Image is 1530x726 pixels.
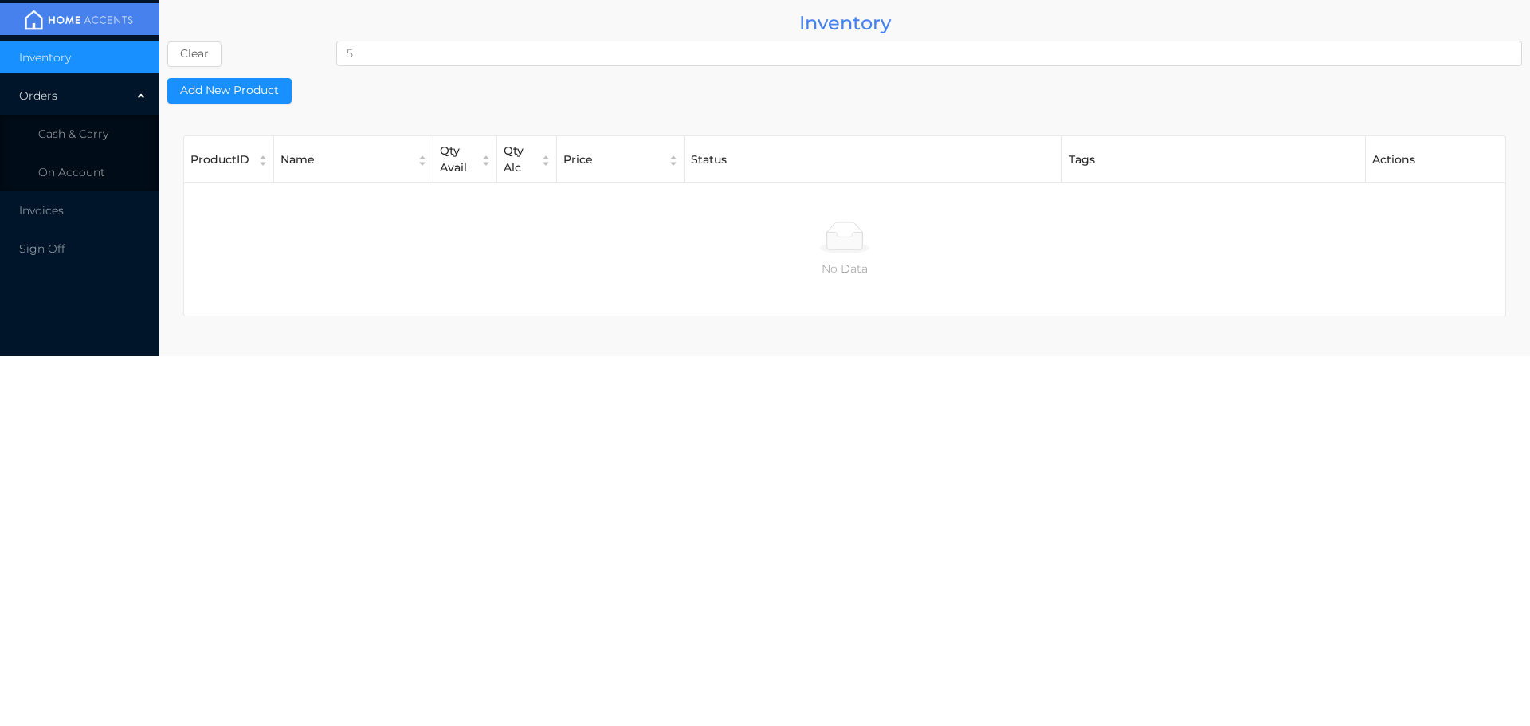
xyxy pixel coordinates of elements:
span: Cash & Carry [38,127,108,141]
span: Inventory [19,50,71,65]
div: Qty Avail [440,143,473,176]
input: Search... [336,41,1522,66]
div: Qty Alc [504,143,532,176]
img: mainBanner [19,8,139,32]
button: Add New Product [167,78,292,104]
div: Status [691,151,1055,168]
div: ProductID [190,151,249,168]
div: Inventory [167,8,1522,37]
i: icon: caret-up [669,153,679,156]
span: Sign Off [19,241,65,256]
i: icon: caret-up [541,153,551,156]
div: Sort [257,153,269,167]
span: On Account [38,165,105,179]
div: Sort [668,153,679,167]
span: Invoices [19,203,64,218]
i: icon: caret-down [541,159,551,163]
i: icon: caret-down [418,159,428,163]
i: icon: caret-down [669,159,679,163]
div: Actions [1372,151,1499,168]
div: Tags [1069,151,1359,168]
img: No Data [820,222,869,253]
p: No Data [197,260,1493,277]
div: Sort [417,153,428,167]
i: icon: caret-down [258,159,269,163]
i: icon: caret-up [418,153,428,156]
i: icon: caret-up [258,153,269,156]
div: Name [280,151,409,168]
button: Clear [167,41,222,67]
i: icon: caret-up [481,153,492,156]
div: Sort [481,153,492,167]
i: icon: caret-down [481,159,492,163]
div: Price [563,151,660,168]
div: Sort [540,153,551,167]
